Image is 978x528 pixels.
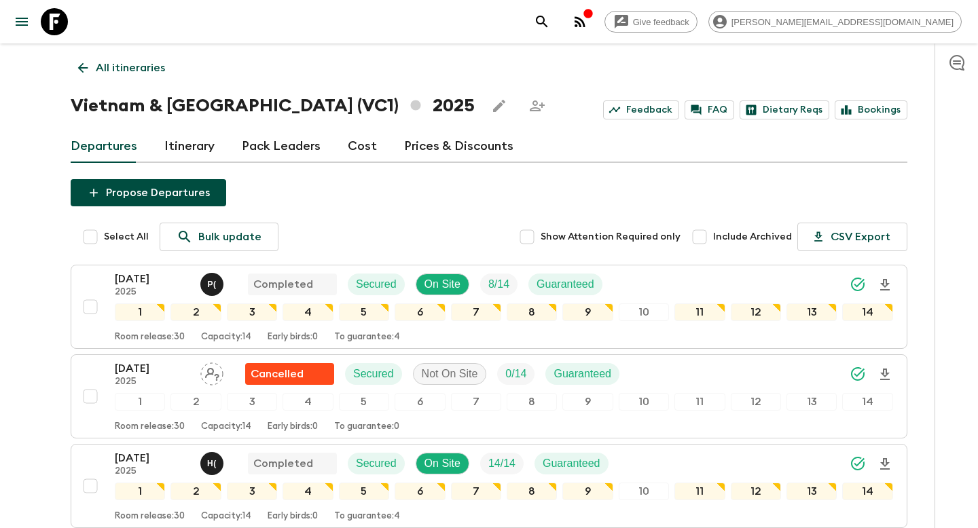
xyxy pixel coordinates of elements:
[731,483,781,500] div: 12
[451,393,501,411] div: 7
[528,8,556,35] button: search adventures
[619,303,669,321] div: 10
[877,277,893,293] svg: Download Onboarding
[339,303,389,321] div: 5
[786,303,837,321] div: 13
[71,54,173,81] a: All itineraries
[201,511,251,522] p: Capacity: 14
[164,130,215,163] a: Itinerary
[160,223,278,251] a: Bulk update
[115,360,189,377] p: [DATE]
[170,483,221,500] div: 2
[786,393,837,411] div: 13
[619,393,669,411] div: 10
[227,393,277,411] div: 3
[170,393,221,411] div: 2
[71,354,907,438] button: [DATE]2025Assign pack leaderFlash Pack cancellationSecuredNot On SiteTrip FillGuaranteed123456789...
[488,276,509,293] p: 8 / 14
[71,444,907,528] button: [DATE]2025Hai (Le Mai) NhatCompletedSecuredOn SiteTrip FillGuaranteed1234567891011121314Room rele...
[685,100,734,119] a: FAQ
[731,393,781,411] div: 12
[242,130,321,163] a: Pack Leaders
[339,483,389,500] div: 5
[562,303,613,321] div: 9
[115,332,185,343] p: Room release: 30
[8,8,35,35] button: menu
[170,303,221,321] div: 2
[395,393,445,411] div: 6
[115,377,189,388] p: 2025
[505,366,526,382] p: 0 / 14
[413,363,487,385] div: Not On Site
[626,17,697,27] span: Give feedback
[115,483,165,500] div: 1
[850,366,866,382] svg: Synced Successfully
[786,483,837,500] div: 13
[348,274,405,295] div: Secured
[115,466,189,477] p: 2025
[104,230,149,244] span: Select All
[348,130,377,163] a: Cost
[562,483,613,500] div: 9
[524,92,551,119] span: Share this itinerary
[424,455,460,472] p: On Site
[451,303,501,321] div: 7
[507,483,557,500] div: 8
[268,511,318,522] p: Early birds: 0
[334,332,400,343] p: To guarantee: 4
[115,450,189,466] p: [DATE]
[480,453,524,474] div: Trip Fill
[283,303,333,321] div: 4
[115,393,165,411] div: 1
[842,393,892,411] div: 14
[253,276,313,293] p: Completed
[200,366,223,377] span: Assign pack leader
[797,223,907,251] button: CSV Export
[724,17,961,27] span: [PERSON_NAME][EMAIL_ADDRESS][DOMAIN_NAME]
[486,92,513,119] button: Edit this itinerary
[422,366,478,382] p: Not On Site
[201,421,251,432] p: Capacity: 14
[424,276,460,293] p: On Site
[345,363,402,385] div: Secured
[603,100,679,119] a: Feedback
[227,303,277,321] div: 3
[877,456,893,472] svg: Download Onboarding
[200,277,226,288] span: Phat (Hoang) Trong
[713,230,792,244] span: Include Archived
[850,455,866,472] svg: Synced Successfully
[253,455,313,472] p: Completed
[740,100,829,119] a: Dietary Reqs
[115,303,165,321] div: 1
[283,483,333,500] div: 4
[674,393,725,411] div: 11
[251,366,304,382] p: Cancelled
[268,421,318,432] p: Early birds: 0
[227,483,277,500] div: 3
[395,303,445,321] div: 6
[96,60,165,76] p: All itineraries
[71,179,226,206] button: Propose Departures
[537,276,594,293] p: Guaranteed
[395,483,445,500] div: 6
[356,276,397,293] p: Secured
[877,366,893,383] svg: Download Onboarding
[339,393,389,411] div: 5
[731,303,781,321] div: 12
[71,92,475,119] h1: Vietnam & [GEOGRAPHIC_DATA] (VC1) 2025
[115,271,189,287] p: [DATE]
[619,483,669,500] div: 10
[416,453,469,474] div: On Site
[480,274,518,295] div: Trip Fill
[200,456,226,467] span: Hai (Le Mai) Nhat
[488,455,515,472] p: 14 / 14
[356,455,397,472] p: Secured
[451,483,501,500] div: 7
[674,303,725,321] div: 11
[245,363,334,385] div: Flash Pack cancellation
[835,100,907,119] a: Bookings
[198,229,261,245] p: Bulk update
[115,287,189,298] p: 2025
[507,303,557,321] div: 8
[115,421,185,432] p: Room release: 30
